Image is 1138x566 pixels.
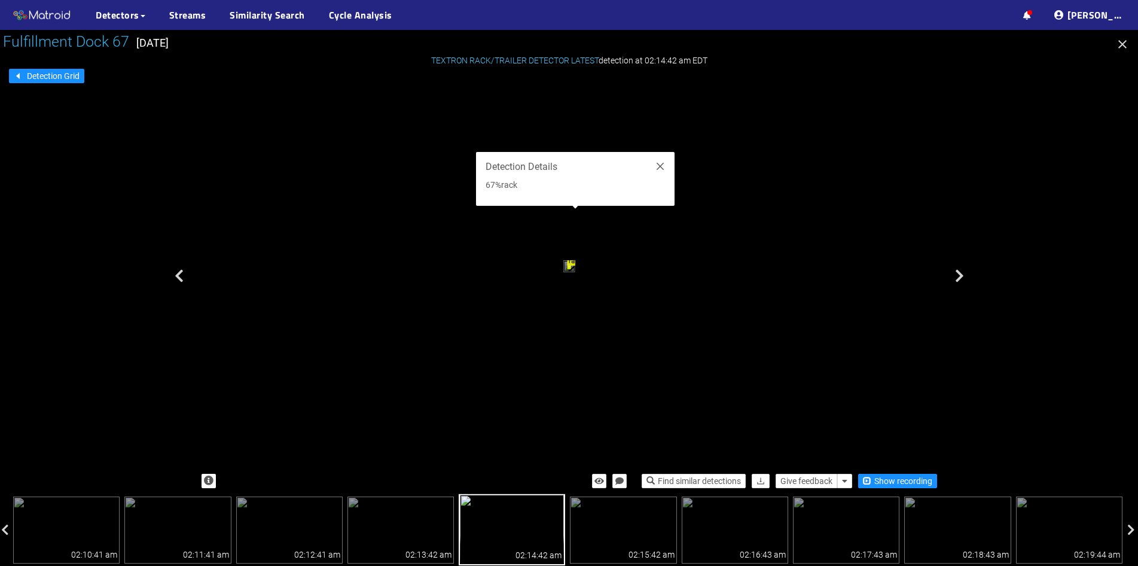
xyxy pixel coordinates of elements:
[169,8,206,22] a: Streams
[874,474,932,488] span: Show recording
[236,497,343,564] img: 1755583961.792872.jpg
[486,180,501,190] span: 67%
[776,474,837,488] button: Give feedback
[329,8,392,22] a: Cycle Analysis
[752,474,770,488] button: download
[459,494,565,565] img: 1755584082.411872.jpg
[501,180,517,190] span: rack
[780,474,832,488] span: Give feedback
[570,497,676,564] img: 1755584142.804872.jpg
[642,474,746,488] button: Find similar detections
[12,7,72,25] img: Matroid logo
[658,474,741,488] span: Find similar detections
[904,497,1011,564] img: 1755584323.983872.jpg
[756,477,765,486] span: download
[486,159,557,174] span: Detection Details
[96,8,139,22] span: Detectors
[682,497,788,564] img: 1755584203.197872.jpg
[124,497,231,564] img: 1755583901.399872.jpg
[1016,497,1122,564] img: 1755584384.209872.jpg
[568,257,584,266] span: rack
[515,549,562,562] div: 02:14:42 am
[230,8,305,22] a: Similarity Search
[793,497,899,564] img: 1755584263.590872.jpg
[858,474,937,488] button: Show recording
[347,497,454,564] img: 1755584022.185872.jpg
[655,162,665,171] span: close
